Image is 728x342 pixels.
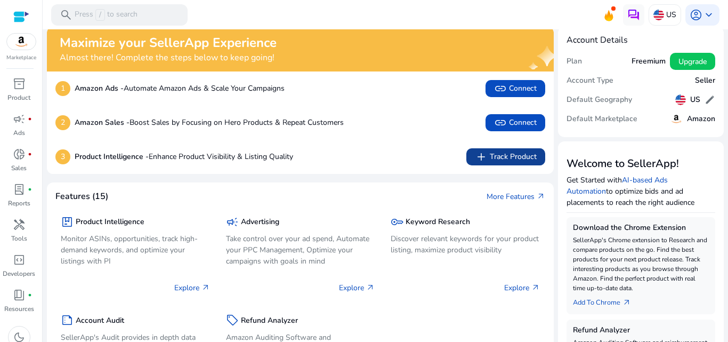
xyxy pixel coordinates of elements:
[75,151,293,162] p: Enhance Product Visibility & Listing Quality
[55,149,70,164] p: 3
[690,96,700,105] h5: US
[13,113,26,125] span: campaign
[487,191,545,202] a: More Featuresarrow_outward
[76,316,124,325] h5: Account Audit
[391,216,403,228] span: key
[702,9,715,21] span: keyboard_arrow_down
[226,233,375,267] p: Take control over your ad spend, Automate your PPC Management, Optimize your campaigns with goals...
[75,117,130,128] b: Amazon Sales -
[486,114,545,131] button: linkConnect
[13,128,25,138] p: Ads
[11,234,27,243] p: Tools
[406,218,470,227] h5: Keyword Research
[13,218,26,231] span: handyman
[670,113,683,125] img: amazon.svg
[174,282,210,293] p: Explore
[75,152,149,162] b: Product Intelligence -
[55,81,70,96] p: 1
[75,83,124,93] b: Amazon Ads -
[28,293,32,297] span: fiber_manual_record
[678,56,707,67] span: Upgrade
[567,174,716,208] p: Get Started with to optimize bids and ad placements to reach the right audience
[690,9,702,21] span: account_circle
[695,76,715,85] h5: Seller
[339,282,375,293] p: Explore
[75,9,137,21] p: Press to search
[28,152,32,156] span: fiber_manual_record
[11,163,27,173] p: Sales
[531,283,540,292] span: arrow_outward
[61,314,74,327] span: summarize
[666,5,676,24] p: US
[61,233,210,267] p: Monitor ASINs, opportunities, track high-demand keywords, and optimize your listings with PI
[201,283,210,292] span: arrow_outward
[632,57,666,66] h5: Freemium
[95,9,105,21] span: /
[567,175,668,196] a: AI-based Ads Automation
[241,218,279,227] h5: Advertising
[537,192,545,201] span: arrow_outward
[28,117,32,121] span: fiber_manual_record
[622,298,631,307] span: arrow_outward
[567,96,632,105] h5: Default Geography
[573,224,709,233] h5: Download the Chrome Extension
[6,54,36,62] p: Marketplace
[705,94,715,105] span: edit
[13,183,26,196] span: lab_profile
[504,282,540,293] p: Explore
[366,283,375,292] span: arrow_outward
[494,82,507,95] span: link
[60,53,277,63] h4: Almost there! Complete the steps below to keep going!
[4,304,34,314] p: Resources
[13,289,26,301] span: book_4
[13,77,26,90] span: inventory_2
[241,316,298,325] h5: Refund Analyzer
[55,115,70,130] p: 2
[494,116,537,129] span: Connect
[494,116,507,129] span: link
[28,187,32,192] span: fiber_manual_record
[55,192,108,202] h4: Features (15)
[7,34,36,50] img: amazon.svg
[391,233,540,256] p: Discover relevant keywords for your product listing, maximize product visibility
[76,218,144,227] h5: Product Intelligence
[675,94,686,105] img: us.svg
[567,35,716,45] h4: Account Details
[573,326,709,335] h5: Refund Analyzer
[60,9,72,21] span: search
[13,148,26,161] span: donut_small
[573,235,709,293] p: SellerApp's Chrome extension to Research and compare products on the go. Find the best products f...
[653,10,664,20] img: us.svg
[567,157,716,170] h3: Welcome to SellerApp!
[567,76,613,85] h5: Account Type
[494,82,537,95] span: Connect
[226,216,239,228] span: campaign
[567,57,582,66] h5: Plan
[475,150,537,163] span: Track Product
[226,314,239,327] span: sell
[573,293,640,308] a: Add To Chrome
[13,253,26,266] span: code_blocks
[466,148,545,165] button: addTrack Product
[61,216,74,228] span: package
[75,83,285,94] p: Automate Amazon Ads & Scale Your Campaigns
[60,35,277,51] h2: Maximize your SellerApp Experience
[670,53,715,70] button: Upgrade
[567,115,637,124] h5: Default Marketplace
[8,198,30,208] p: Reports
[687,115,715,124] h5: Amazon
[475,150,488,163] span: add
[7,93,30,102] p: Product
[3,269,35,279] p: Developers
[75,117,344,128] p: Boost Sales by Focusing on Hero Products & Repeat Customers
[486,80,545,97] button: linkConnect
